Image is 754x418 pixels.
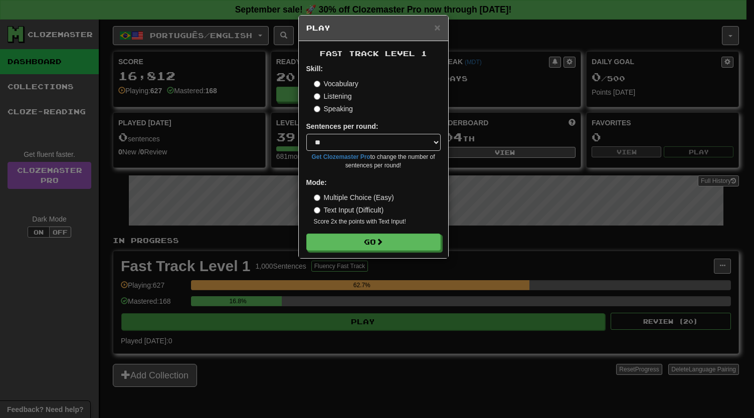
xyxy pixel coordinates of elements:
input: Speaking [314,106,320,112]
label: Listening [314,91,352,101]
small: Score 2x the points with Text Input ! [314,218,441,226]
button: Close [434,22,440,33]
strong: Skill: [306,65,323,73]
input: Listening [314,93,320,100]
label: Speaking [314,104,353,114]
strong: Mode: [306,178,327,186]
label: Multiple Choice (Easy) [314,192,394,202]
input: Vocabulary [314,81,320,87]
input: Multiple Choice (Easy) [314,194,320,201]
label: Vocabulary [314,79,358,89]
input: Text Input (Difficult) [314,207,320,214]
small: to change the number of sentences per round! [306,153,441,170]
label: Text Input (Difficult) [314,205,384,215]
a: Get Clozemaster Pro [312,153,370,160]
h5: Play [306,23,441,33]
span: × [434,22,440,33]
button: Go [306,234,441,251]
span: Fast Track Level 1 [320,49,427,58]
label: Sentences per round: [306,121,379,131]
